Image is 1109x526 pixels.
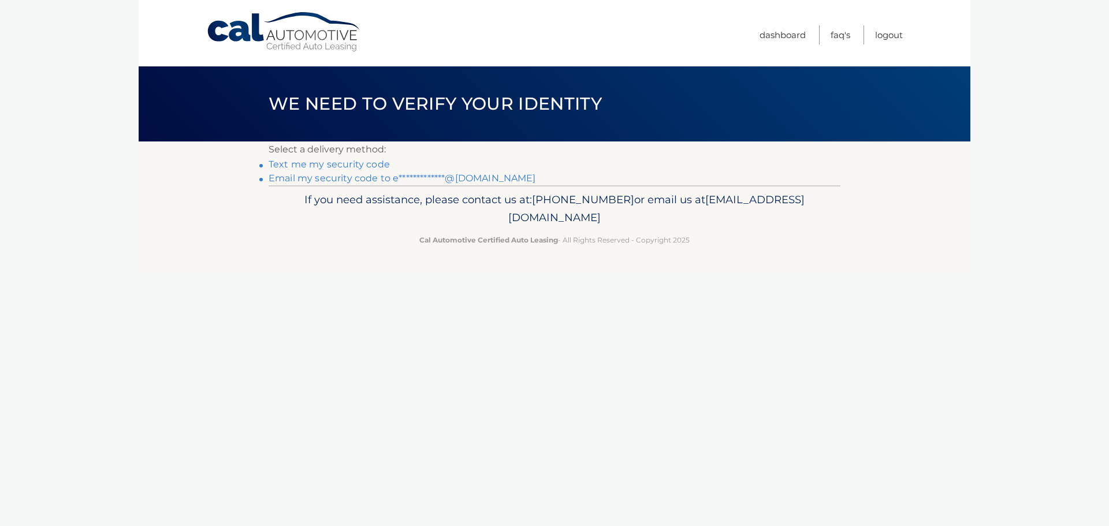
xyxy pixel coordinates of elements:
strong: Cal Automotive Certified Auto Leasing [419,236,558,244]
span: [PHONE_NUMBER] [532,193,634,206]
p: Select a delivery method: [269,141,840,158]
a: FAQ's [831,25,850,44]
p: If you need assistance, please contact us at: or email us at [276,191,833,227]
a: Text me my security code [269,159,390,170]
a: Logout [875,25,903,44]
a: Dashboard [760,25,806,44]
span: We need to verify your identity [269,93,602,114]
a: Cal Automotive [206,12,362,53]
p: - All Rights Reserved - Copyright 2025 [276,234,833,246]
